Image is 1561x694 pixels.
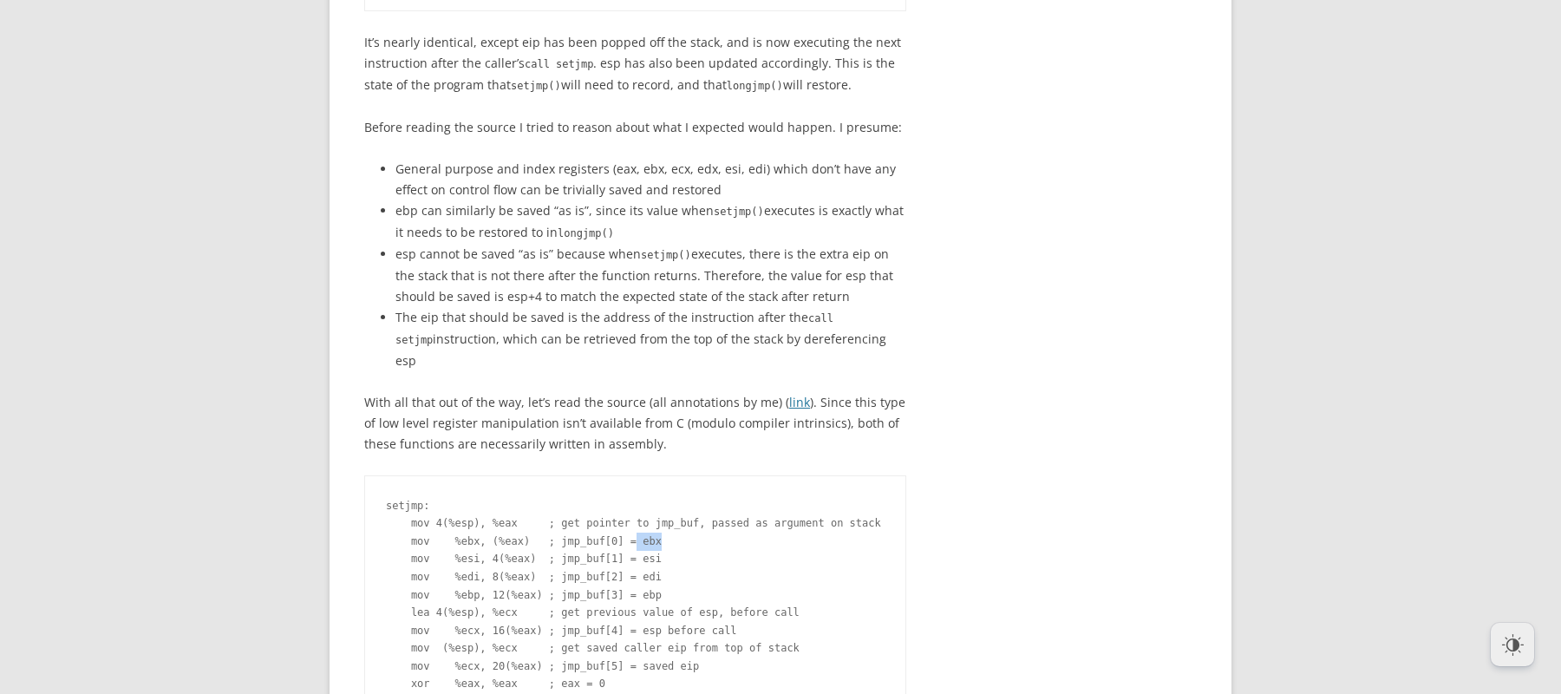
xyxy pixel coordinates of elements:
p: With all that out of the way, let’s read the source (all annotations by me) ( ). Since this type ... [364,392,906,455]
code: call setjmp [395,312,833,346]
li: General purpose and index registers (eax, ebx, ecx, edx, esi, edi) which don’t have any effect on... [395,159,906,200]
code: setjmp() [714,206,764,218]
code: setjmp() [641,249,691,261]
a: link [789,394,810,410]
code: setjmp() [511,80,561,92]
code: call setjmp [525,58,593,70]
p: It’s nearly identical, except eip has been popped off the stack, and is now executing the next in... [364,32,906,96]
code: longjmp() [558,227,614,239]
code: longjmp() [727,80,783,92]
li: The eip that should be saved is the address of the instruction after the instruction, which can b... [395,307,906,371]
p: Before reading the source I tried to reason about what I expected would happen. I presume: [364,117,906,138]
li: ebp can similarly be saved “as is”, since its value when executes is exactly what it needs to be ... [395,200,906,244]
li: esp cannot be saved “as is” because when executes, there is the extra eip on the stack that is no... [395,244,906,307]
